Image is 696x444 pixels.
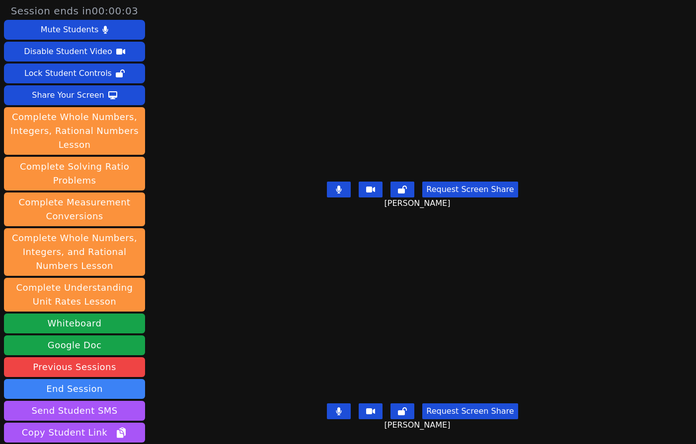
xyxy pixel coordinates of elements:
span: Copy Student Link [22,426,127,440]
a: Google Doc [4,335,145,355]
button: Mute Students [4,20,145,40]
div: Mute Students [41,22,98,38]
button: End Session [4,379,145,399]
div: Lock Student Controls [24,65,112,81]
button: Complete Understanding Unit Rates Lesson [4,278,145,312]
button: Complete Solving Ratio Problems [4,157,145,190]
span: [PERSON_NAME] [384,197,453,209]
button: Lock Student Controls [4,63,145,83]
a: Previous Sessions [4,357,145,377]
time: 00:00:03 [92,5,139,17]
button: Complete Whole Numbers, Integers, and Rational Numbers Lesson [4,228,145,276]
button: Share Your Screen [4,85,145,105]
button: Whiteboard [4,314,145,333]
button: Copy Student Link [4,423,145,443]
span: [PERSON_NAME] [384,419,453,431]
button: Send Student SMS [4,401,145,421]
span: Session ends in [11,4,139,18]
button: Complete Measurement Conversions [4,192,145,226]
button: Request Screen Share [422,182,518,197]
button: Complete Whole Numbers, Integers, Rational Numbers Lesson [4,107,145,155]
div: Disable Student Video [24,44,112,60]
button: Disable Student Video [4,42,145,62]
button: Request Screen Share [422,403,518,419]
div: Share Your Screen [32,87,104,103]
